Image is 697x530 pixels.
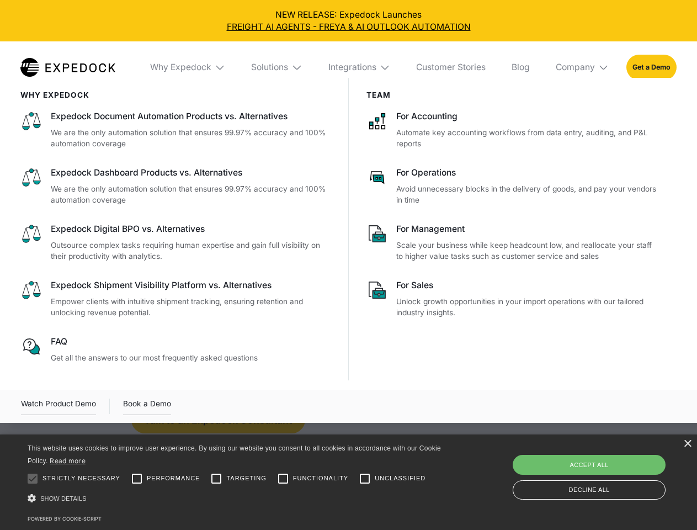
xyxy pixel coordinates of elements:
a: Powered by cookie-script [28,516,102,522]
div: Expedock Dashboard Products vs. Alternatives [51,167,331,179]
div: Why Expedock [150,62,211,73]
div: Solutions [243,41,311,93]
span: Performance [147,474,200,483]
div: Expedock Shipment Visibility Platform vs. Alternatives [51,279,331,291]
a: For SalesUnlock growth opportunities in your import operations with our tailored industry insights. [366,279,659,319]
a: For OperationsAvoid unnecessary blocks in the delivery of goods, and pay your vendors in time [366,167,659,206]
span: Unclassified [375,474,425,483]
a: open lightbox [21,397,96,415]
a: Blog [503,41,538,93]
div: Company [547,41,618,93]
div: Why Expedock [141,41,234,93]
div: For Accounting [396,110,659,123]
div: FAQ [51,336,331,348]
a: Expedock Digital BPO vs. AlternativesOutsource complex tasks requiring human expertise and gain f... [20,223,331,262]
a: FAQGet all the answers to our most frequently asked questions [20,336,331,363]
a: Customer Stories [407,41,494,93]
div: Integrations [320,41,399,93]
span: Functionality [293,474,348,483]
span: Strictly necessary [42,474,120,483]
div: Company [556,62,595,73]
p: Scale your business while keep headcount low, and reallocate your staff to higher value tasks suc... [396,240,659,262]
div: Expedock Digital BPO vs. Alternatives [51,223,331,235]
a: For ManagementScale your business while keep headcount low, and reallocate your staff to higher v... [366,223,659,262]
p: Outsource complex tasks requiring human expertise and gain full visibility on their productivity ... [51,240,331,262]
p: Get all the answers to our most frequently asked questions [51,352,331,364]
span: This website uses cookies to improve user experience. By using our website you consent to all coo... [28,444,441,465]
p: We are the only automation solution that ensures 99.97% accuracy and 100% automation coverage [51,127,331,150]
p: Unlock growth opportunities in your import operations with our tailored industry insights. [396,296,659,319]
p: Avoid unnecessary blocks in the delivery of goods, and pay your vendors in time [396,183,659,206]
span: Targeting [226,474,266,483]
p: We are the only automation solution that ensures 99.97% accuracy and 100% automation coverage [51,183,331,206]
div: For Operations [396,167,659,179]
a: Expedock Dashboard Products vs. AlternativesWe are the only automation solution that ensures 99.9... [20,167,331,206]
a: Get a Demo [626,55,677,79]
a: Expedock Document Automation Products vs. AlternativesWe are the only automation solution that en... [20,110,331,150]
a: For AccountingAutomate key accounting workflows from data entry, auditing, and P&L reports [366,110,659,150]
div: Watch Product Demo [21,397,96,415]
iframe: Chat Widget [513,411,697,530]
p: Automate key accounting workflows from data entry, auditing, and P&L reports [396,127,659,150]
a: Read more [50,457,86,465]
div: NEW RELEASE: Expedock Launches [9,9,689,33]
a: Expedock Shipment Visibility Platform vs. AlternativesEmpower clients with intuitive shipment tra... [20,279,331,319]
div: Integrations [328,62,376,73]
a: FREIGHT AI AGENTS - FREYA & AI OUTLOOK AUTOMATION [9,21,689,33]
span: Show details [40,495,87,502]
p: Empower clients with intuitive shipment tracking, ensuring retention and unlocking revenue potent... [51,296,331,319]
div: WHy Expedock [20,91,331,99]
div: Expedock Document Automation Products vs. Alternatives [51,110,331,123]
div: Show details [28,491,445,506]
div: Team [366,91,659,99]
div: Solutions [251,62,288,73]
a: Book a Demo [123,397,171,415]
div: For Management [396,223,659,235]
div: For Sales [396,279,659,291]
